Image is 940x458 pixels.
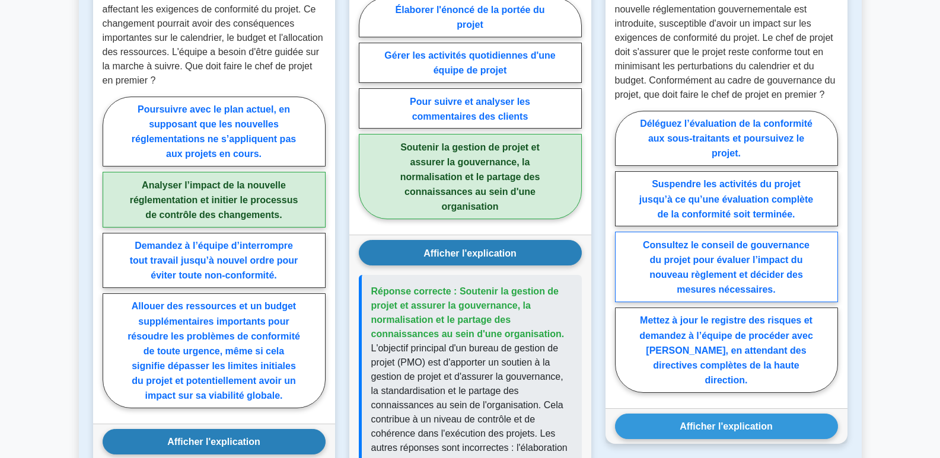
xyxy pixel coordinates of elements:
font: Pour suivre et analyser les commentaires des clients [410,96,530,121]
font: Mettez à jour le registre des risques et demandez à l’équipe de procéder avec [PERSON_NAME], en a... [639,315,813,385]
font: Afficher l'explication [680,421,773,431]
font: Soutenir la gestion de projet et assurer la gouvernance, la normalisation et le partage des conna... [400,142,540,212]
font: Poursuivre avec le plan actuel, en supposant que les nouvelles réglementations ne s’appliquent pa... [132,104,296,159]
font: Déléguez l’évaluation de la conformité aux sous-traitants et poursuivez le projet. [640,118,812,158]
font: Analyser l’impact de la nouvelle réglementation et initier le processus de contrôle des changements. [130,180,298,219]
button: Afficher l'explication [615,414,838,439]
font: Afficher l'explication [423,248,517,258]
font: Élaborer l'énoncé de la portée du projet [396,5,545,30]
font: Gérer les activités quotidiennes d'une équipe de projet [384,50,555,75]
font: Afficher l'explication [167,437,260,447]
font: Allouer des ressources et un budget supplémentaires importants pour résoudre les problèmes de con... [128,301,300,401]
font: Demandez à l’équipe d’interrompre tout travail jusqu’à nouvel ordre pour éviter toute non-conform... [130,241,298,280]
button: Afficher l'explication [359,240,582,265]
button: Afficher l'explication [103,429,326,454]
font: Consultez le conseil de gouvernance du projet pour évaluer l’impact du nouveau règlement et décid... [643,240,810,294]
font: Réponse correcte : Soutenir la gestion de projet et assurer la gouvernance, la normalisation et l... [371,286,565,339]
font: Suspendre les activités du projet jusqu’à ce qu’une évaluation complète de la conformité soit ter... [639,179,813,219]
